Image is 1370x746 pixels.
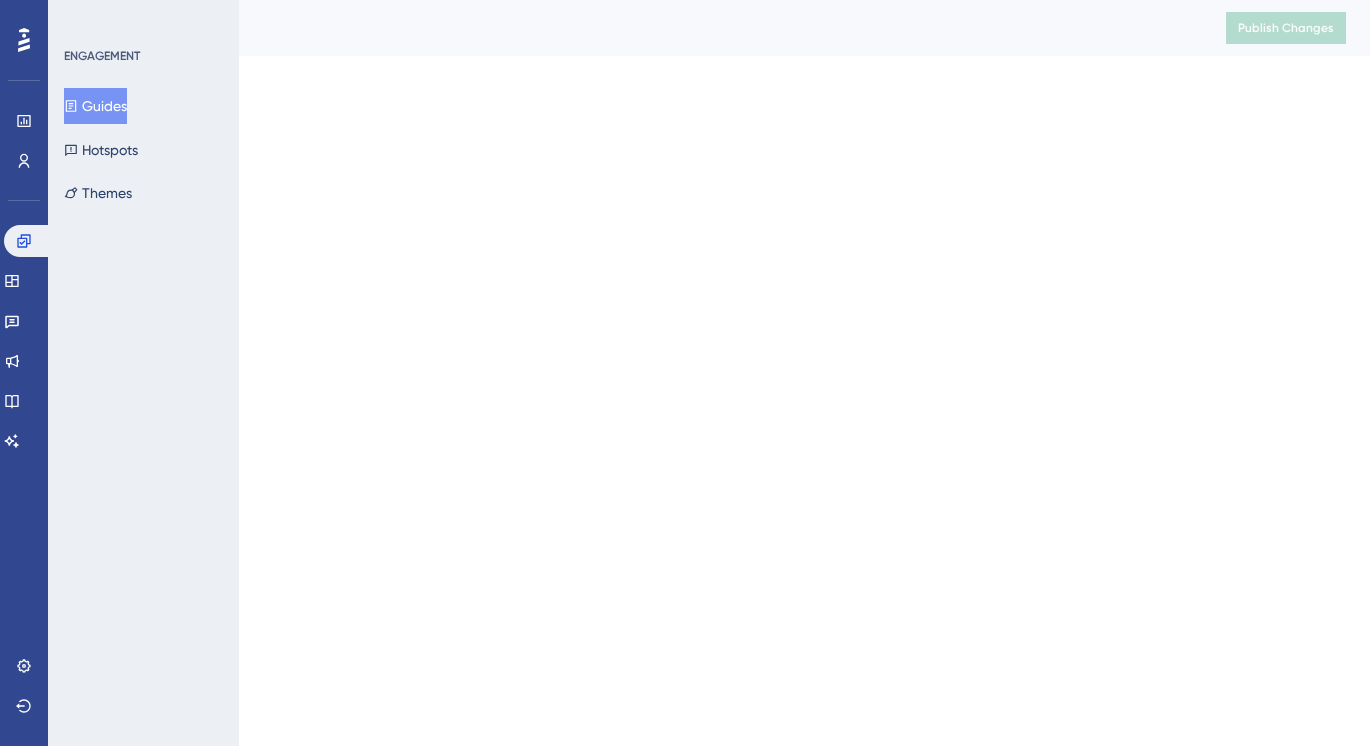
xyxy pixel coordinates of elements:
[1226,12,1346,44] button: Publish Changes
[64,48,140,64] div: ENGAGEMENT
[1238,20,1334,36] span: Publish Changes
[64,132,138,168] button: Hotspots
[64,176,132,211] button: Themes
[64,88,127,124] button: Guides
